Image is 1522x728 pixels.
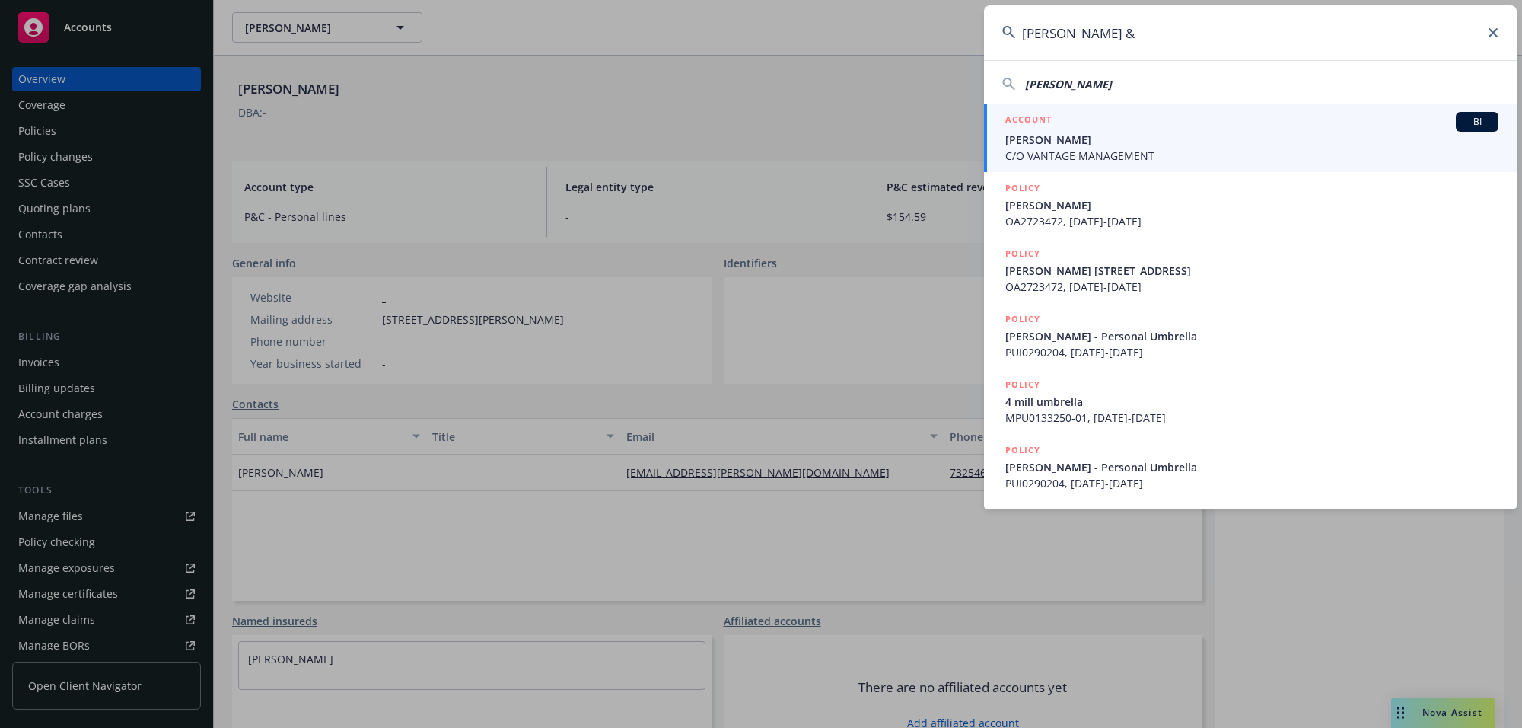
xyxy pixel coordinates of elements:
input: Search... [984,5,1517,60]
h5: POLICY [1005,311,1040,327]
span: C/O VANTAGE MANAGEMENT [1005,148,1498,164]
span: 4 mill umbrella [1005,394,1498,410]
a: POLICY[PERSON_NAME] - Personal UmbrellaPUI0290204, [DATE]-[DATE] [984,434,1517,500]
a: POLICY4 mill umbrellaMPU0133250-01, [DATE]-[DATE] [984,369,1517,434]
span: OA2723472, [DATE]-[DATE] [1005,279,1498,295]
span: [PERSON_NAME] [1005,132,1498,148]
a: ACCOUNTBI[PERSON_NAME]C/O VANTAGE MANAGEMENT [984,104,1517,172]
a: POLICY[PERSON_NAME] [STREET_ADDRESS]OA2723472, [DATE]-[DATE] [984,238,1517,303]
span: BI [1462,115,1492,129]
h5: POLICY [1005,180,1040,196]
span: PUI0290204, [DATE]-[DATE] [1005,475,1498,491]
span: OA2723472, [DATE]-[DATE] [1005,213,1498,229]
span: [PERSON_NAME] - Personal Umbrella [1005,328,1498,344]
span: PUI0290204, [DATE]-[DATE] [1005,344,1498,360]
a: POLICY[PERSON_NAME]OA2723472, [DATE]-[DATE] [984,172,1517,238]
span: [PERSON_NAME] [STREET_ADDRESS] [1005,263,1498,279]
span: [PERSON_NAME] - Personal Umbrella [1005,459,1498,475]
span: [PERSON_NAME] [1005,197,1498,213]
span: MPU0133250-01, [DATE]-[DATE] [1005,410,1498,426]
h5: ACCOUNT [1005,112,1052,130]
span: [PERSON_NAME] [1025,77,1112,91]
h5: POLICY [1005,377,1040,392]
h5: POLICY [1005,246,1040,261]
a: POLICY[PERSON_NAME] - Personal UmbrellaPUI0290204, [DATE]-[DATE] [984,303,1517,369]
h5: POLICY [1005,442,1040,458]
